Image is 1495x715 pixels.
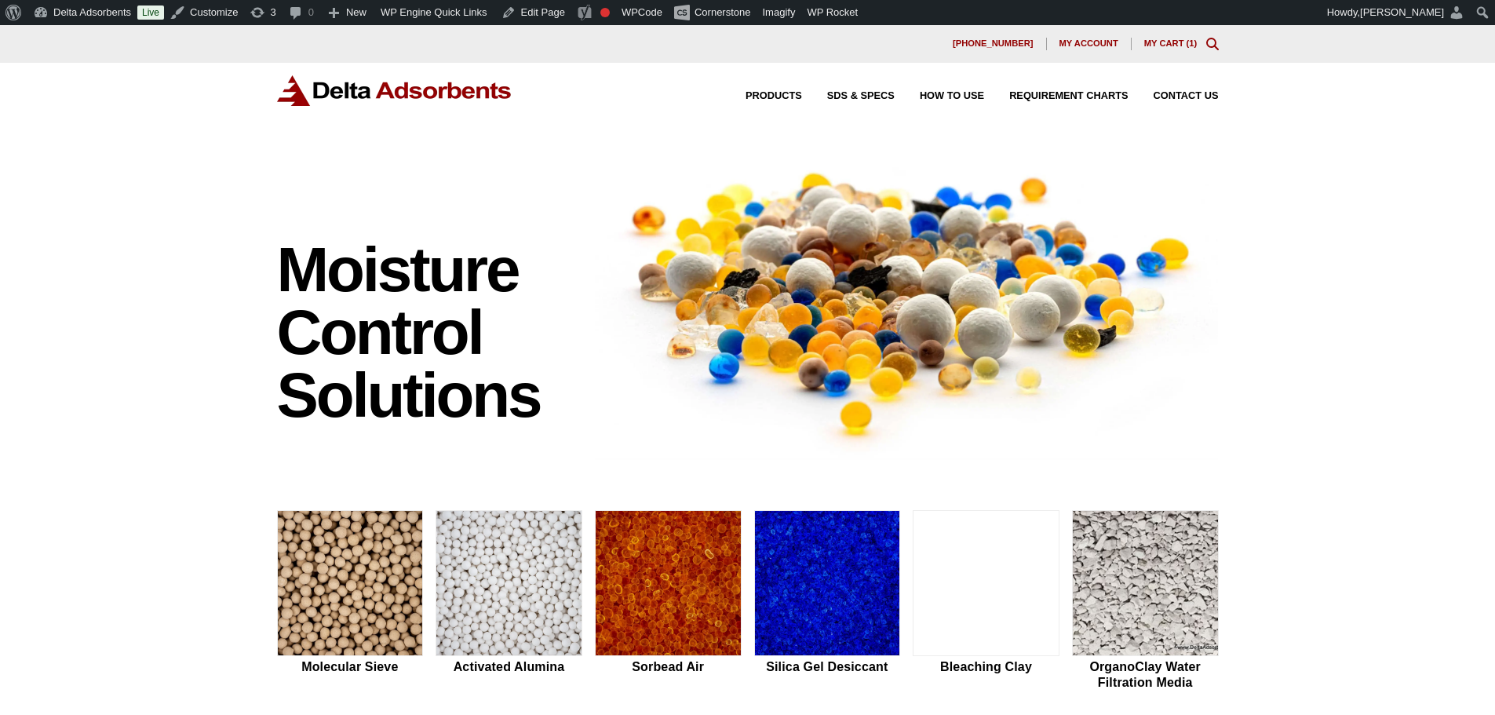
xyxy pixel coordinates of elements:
a: OrganoClay Water Filtration Media [1072,510,1219,692]
a: Products [720,91,802,101]
span: SDS & SPECS [827,91,895,101]
h1: Moisture Control Solutions [277,239,580,427]
a: Silica Gel Desiccant [754,510,901,692]
h2: OrganoClay Water Filtration Media [1072,659,1219,689]
a: My account [1047,38,1132,50]
h2: Silica Gel Desiccant [754,659,901,674]
a: How to Use [895,91,984,101]
a: Sorbead Air [595,510,742,692]
a: Activated Alumina [436,510,582,692]
span: [PHONE_NUMBER] [953,39,1034,48]
div: Focus keyphrase not set [600,8,610,17]
a: SDS & SPECS [802,91,895,101]
a: Live [137,5,164,20]
h2: Activated Alumina [436,659,582,674]
a: Molecular Sieve [277,510,424,692]
span: How to Use [920,91,984,101]
a: Bleaching Clay [913,510,1059,692]
a: My Cart (1) [1144,38,1198,48]
span: [PERSON_NAME] [1360,6,1444,18]
span: 1 [1189,38,1194,48]
span: Products [746,91,802,101]
h2: Molecular Sieve [277,659,424,674]
span: My account [1059,39,1118,48]
h2: Bleaching Clay [913,659,1059,674]
a: [PHONE_NUMBER] [940,38,1047,50]
img: Image [595,144,1219,460]
h2: Sorbead Air [595,659,742,674]
span: Requirement Charts [1009,91,1128,101]
a: Requirement Charts [984,91,1128,101]
span: Contact Us [1154,91,1219,101]
div: Toggle Modal Content [1206,38,1219,50]
img: Delta Adsorbents [277,75,512,106]
a: Contact Us [1129,91,1219,101]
